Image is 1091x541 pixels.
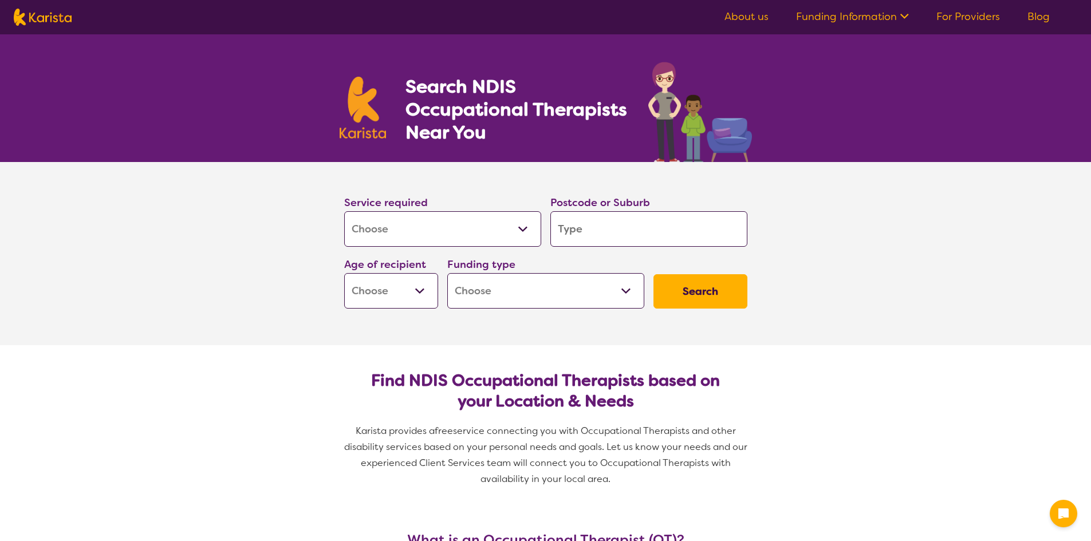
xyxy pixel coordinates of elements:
img: Karista logo [340,77,387,139]
label: Age of recipient [344,258,426,271]
a: About us [724,10,769,23]
span: Karista provides a [356,425,435,437]
a: For Providers [936,10,1000,23]
img: occupational-therapy [648,62,752,162]
span: service connecting you with Occupational Therapists and other disability services based on your p... [344,425,750,485]
h2: Find NDIS Occupational Therapists based on your Location & Needs [353,370,738,412]
img: Karista logo [14,9,72,26]
label: Service required [344,196,428,210]
label: Postcode or Suburb [550,196,650,210]
label: Funding type [447,258,515,271]
h1: Search NDIS Occupational Therapists Near You [405,75,628,144]
a: Blog [1027,10,1050,23]
span: free [435,425,453,437]
a: Funding Information [796,10,909,23]
button: Search [653,274,747,309]
input: Type [550,211,747,247]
